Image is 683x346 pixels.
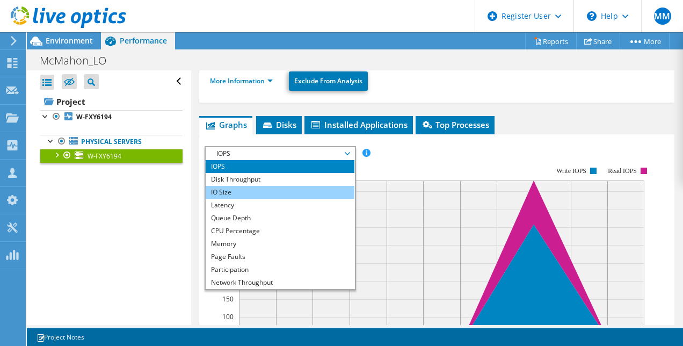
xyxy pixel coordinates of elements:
[421,119,489,130] span: Top Processes
[29,330,92,344] a: Project Notes
[40,149,183,163] a: W-FXY6194
[620,33,670,49] a: More
[222,294,234,304] text: 150
[206,250,354,263] li: Page Faults
[120,35,167,46] span: Performance
[88,152,121,161] span: W-FXY6194
[211,147,349,160] span: IOPS
[35,55,123,67] h1: McMahon_LO
[587,11,597,21] svg: \n
[210,76,273,85] a: More Information
[654,8,671,25] span: MM
[310,119,408,130] span: Installed Applications
[289,71,368,91] a: Exclude From Analysis
[40,135,183,149] a: Physical Servers
[205,119,247,130] span: Graphs
[206,237,354,250] li: Memory
[244,323,319,333] text: 95th Percentile = 42 IOPS
[40,93,183,110] a: Project
[206,212,354,225] li: Queue Depth
[206,263,354,276] li: Participation
[608,167,637,175] text: Read IOPS
[206,225,354,237] li: CPU Percentage
[40,110,183,124] a: W-FXY6194
[576,33,620,49] a: Share
[525,33,577,49] a: Reports
[206,173,354,186] li: Disk Throughput
[46,35,93,46] span: Environment
[222,312,234,321] text: 100
[261,119,296,130] span: Disks
[206,199,354,212] li: Latency
[556,167,586,175] text: Write IOPS
[76,112,112,121] b: W-FXY6194
[206,186,354,199] li: IO Size
[206,160,354,173] li: IOPS
[206,276,354,289] li: Network Throughput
